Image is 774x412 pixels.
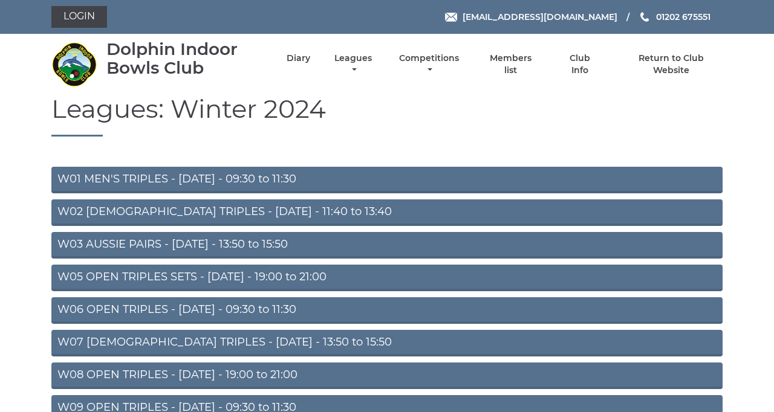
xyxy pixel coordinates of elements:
[287,53,310,64] a: Diary
[51,95,723,137] h1: Leagues: Winter 2024
[445,13,457,22] img: Email
[106,40,265,77] div: Dolphin Indoor Bowls Club
[51,297,723,324] a: W06 OPEN TRIPLES - [DATE] - 09:30 to 11:30
[51,42,97,87] img: Dolphin Indoor Bowls Club
[445,10,617,24] a: Email [EMAIL_ADDRESS][DOMAIN_NAME]
[656,11,711,22] span: 01202 675551
[51,232,723,259] a: W03 AUSSIE PAIRS - [DATE] - 13:50 to 15:50
[639,10,711,24] a: Phone us 01202 675551
[51,362,723,389] a: W08 OPEN TRIPLES - [DATE] - 19:00 to 21:00
[51,6,107,28] a: Login
[396,53,462,76] a: Competitions
[51,167,723,193] a: W01 MEN'S TRIPLES - [DATE] - 09:30 to 11:30
[331,53,375,76] a: Leagues
[640,12,649,22] img: Phone us
[463,11,617,22] span: [EMAIL_ADDRESS][DOMAIN_NAME]
[51,199,723,226] a: W02 [DEMOGRAPHIC_DATA] TRIPLES - [DATE] - 11:40 to 13:40
[483,53,539,76] a: Members list
[620,53,723,76] a: Return to Club Website
[51,265,723,291] a: W05 OPEN TRIPLES SETS - [DATE] - 19:00 to 21:00
[51,330,723,356] a: W07 [DEMOGRAPHIC_DATA] TRIPLES - [DATE] - 13:50 to 15:50
[560,53,599,76] a: Club Info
